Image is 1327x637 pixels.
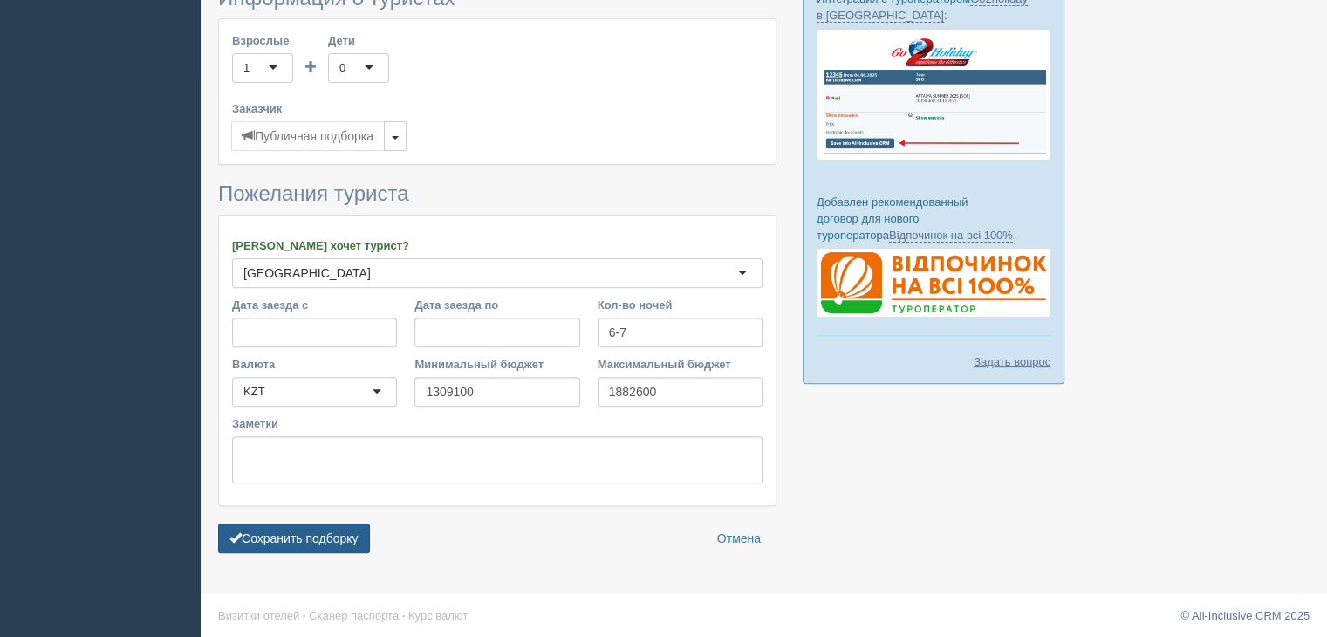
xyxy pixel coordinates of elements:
label: Минимальный бюджет [414,356,579,373]
label: Дата заезда по [414,297,579,313]
p: Добавлен рекомендованный договор для нового туроператора [817,194,1050,243]
label: [PERSON_NAME] хочет турист? [232,237,763,254]
div: 1 [243,59,250,77]
button: Публичная подборка [231,121,385,151]
div: 0 [339,59,345,77]
label: Валюта [232,356,397,373]
label: Заказчик [232,100,763,117]
a: Курс валют [408,609,468,622]
img: %D0%B4%D0%BE%D0%B3%D0%BE%D0%B2%D1%96%D1%80-%D0%B2%D1%96%D0%B4%D0%BF%D0%BE%D1%87%D0%B8%D0%BD%D0%BE... [817,248,1050,318]
a: Визитки отелей [218,609,299,622]
span: · [402,609,406,622]
label: Взрослые [232,32,293,49]
a: Задать вопрос [974,353,1050,370]
label: Максимальный бюджет [598,356,763,373]
img: go2holiday-bookings-crm-for-travel-agency.png [817,29,1050,161]
label: Дети [328,32,389,49]
div: KZT [243,383,265,401]
button: Сохранить подборку [218,524,370,553]
a: Сканер паспорта [309,609,399,622]
div: [GEOGRAPHIC_DATA] [243,264,371,282]
span: Пожелания туриста [218,182,408,205]
label: Кол-во ночей [598,297,763,313]
input: 7-10 или 7,10,14 [598,318,763,347]
label: Заметки [232,415,763,432]
label: Дата заезда с [232,297,397,313]
a: Отмена [706,524,772,553]
span: · [303,609,306,622]
a: Відпочинок на всі 100% [889,229,1013,243]
a: © All-Inclusive CRM 2025 [1180,609,1310,622]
